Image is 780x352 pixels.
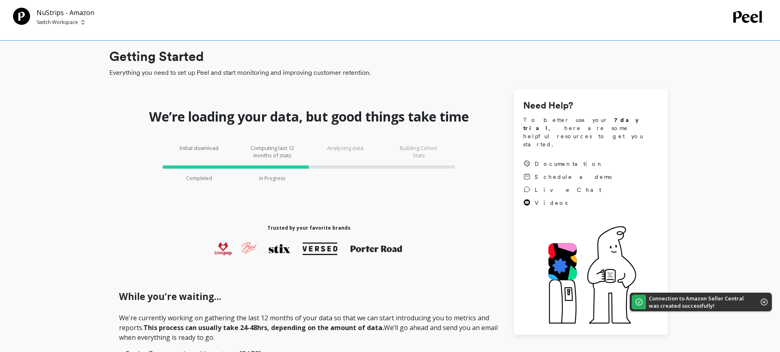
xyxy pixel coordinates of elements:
[267,225,351,231] h1: Trusted by your favorite brands
[523,117,646,131] strong: 7 day trial
[37,8,94,17] p: NuStrips - Amazon
[37,19,78,26] p: Switch Workspace
[535,199,568,207] span: Videos
[523,116,658,148] span: To better use your , here are some helpful resources to get you started.
[175,144,223,159] p: Initial download
[13,8,30,25] img: Team Profile
[394,144,443,159] p: Building Cohort Stats
[535,160,604,168] span: Documentation
[523,199,614,207] a: Videos
[248,144,297,159] p: Computing last 12 months of stats
[186,175,212,182] p: Completed
[109,47,668,66] h1: Getting Started
[535,173,614,181] span: Schedule a demo
[523,173,614,181] a: Schedule a demo
[149,109,469,125] h1: We’re loading your data, but good things take time
[649,295,748,309] p: Connection to Amazon Seller Central was created successfully!
[259,175,285,182] p: In Progress
[523,99,658,113] h1: Need Help?
[109,68,668,78] span: Everything you need to set up Peel and start monitoring and improving customer retention.
[119,290,499,304] h1: While you're waiting...
[81,19,84,26] img: picker
[321,144,370,159] p: Analyzing data
[535,186,601,194] span: Live Chat
[143,323,384,332] strong: This process can usually take 24-48hrs, depending on the amount of data.
[523,160,614,168] a: Documentation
